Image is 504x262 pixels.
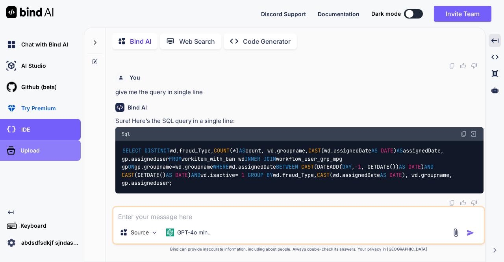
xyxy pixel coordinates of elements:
[371,10,401,18] span: Dark mode
[169,155,182,162] span: FROM
[17,147,40,154] p: Upload
[460,200,466,206] img: like
[5,123,18,136] img: darkCloudIdeIcon
[213,164,229,171] span: WHERE
[214,147,230,154] span: COUNT
[301,164,314,171] span: CAST
[5,59,18,72] img: ai-studio
[276,164,298,171] span: BETWEEN
[371,147,378,154] span: AS
[122,147,141,154] span: SELECT
[17,222,46,230] p: Keyboard
[128,164,134,171] span: ON
[18,104,56,112] p: Try Premium
[424,164,434,171] span: AND
[467,229,474,237] img: icon
[239,147,245,154] span: AS
[318,11,359,17] span: Documentation
[128,104,147,111] h6: Bind AI
[408,164,421,171] span: DATE
[5,80,18,94] img: githubLight
[166,229,174,236] img: GPT-4o mini
[318,10,359,18] button: Documentation
[115,88,484,97] p: give me the query in single line
[449,63,455,69] img: copy
[261,10,306,18] button: Discord Support
[179,37,215,46] p: Web Search
[175,171,188,178] span: DATE
[308,147,321,154] span: CAST
[317,171,330,178] span: CAST
[166,171,172,178] span: AS
[5,102,18,115] img: premium
[460,63,466,69] img: like
[18,239,81,247] p: abdsdfsdkjf sjndasndkjn
[130,74,140,82] h6: You
[18,126,30,134] p: IDE
[235,171,238,178] span: =
[471,63,477,69] img: dislike
[130,37,151,46] p: Bind AI
[5,236,18,249] img: settings
[461,131,467,137] img: copy
[191,171,200,178] span: AND
[267,171,273,178] span: BY
[18,41,68,48] p: Chat with Bind AI
[380,171,386,178] span: AS
[112,246,485,252] p: Bind can provide inaccurate information, including about people. Always double-check its answers....
[397,147,403,154] span: AS
[122,171,134,178] span: CAST
[342,164,352,171] span: DAY
[399,164,405,171] span: AS
[355,164,361,171] span: -1
[248,171,263,178] span: GROUP
[5,38,18,51] img: chat
[434,6,491,22] button: Invite Team
[451,228,460,237] img: attachment
[389,171,402,178] span: DATE
[172,164,175,171] span: =
[263,155,276,162] span: JOIN
[470,130,477,138] img: Open in Browser
[122,147,456,187] code: wd.fraud_Type, ( ) count, wd.groupname, (wd.assignedDate ) assignedDate, gp.assigneduser workitem...
[241,171,245,178] span: 1
[471,200,477,206] img: dislike
[115,117,484,126] p: Sure! Here’s the SQL query in a single line:
[261,11,306,17] span: Discord Support
[177,229,211,236] p: GPT-4o min..
[381,147,393,154] span: DATE
[131,229,149,236] p: Source
[6,6,54,18] img: Bind AI
[18,83,57,91] p: Github (beta)
[122,131,130,137] span: Sql
[151,229,158,236] img: Pick Models
[449,200,455,206] img: copy
[243,37,291,46] p: Code Generator
[18,62,46,70] p: AI Studio
[245,155,260,162] span: INNER
[145,147,170,154] span: DISTINCT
